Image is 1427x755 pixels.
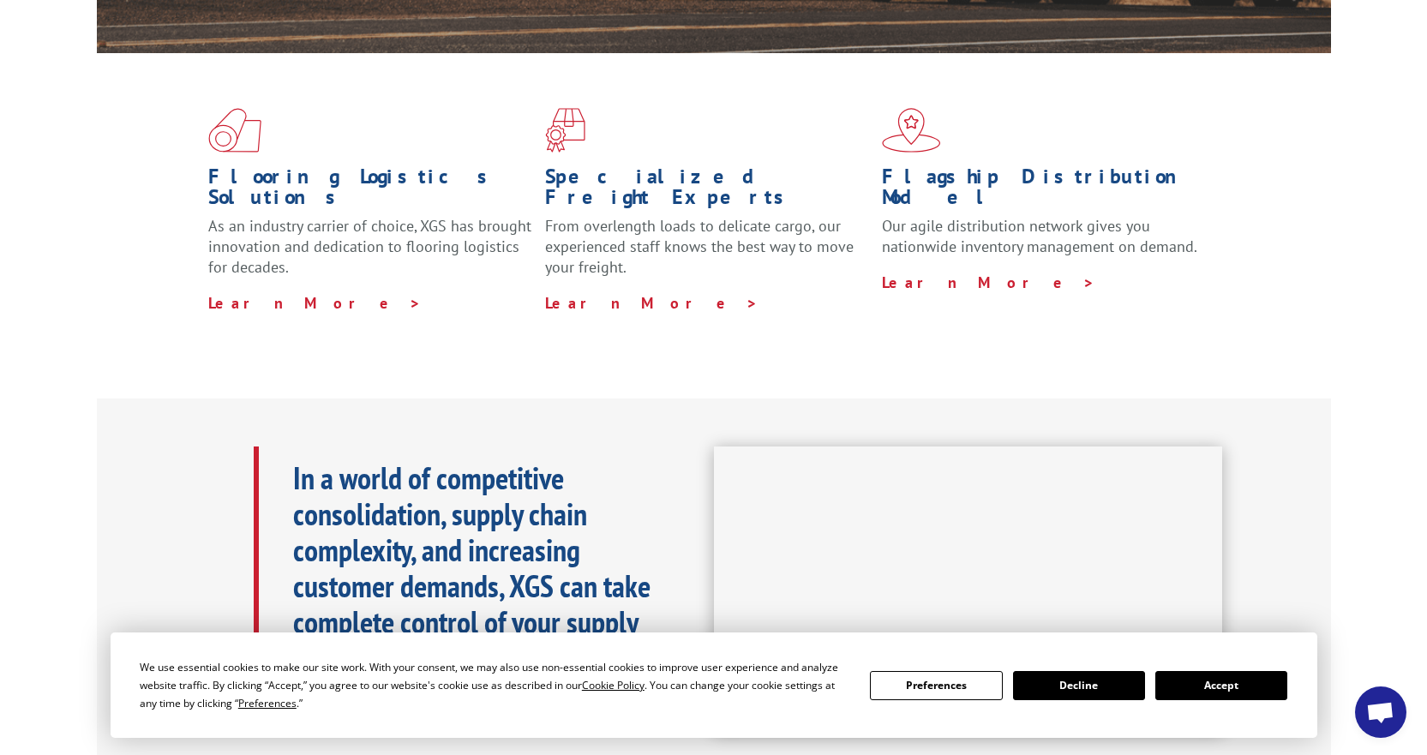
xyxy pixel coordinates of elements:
div: Open chat [1355,686,1406,738]
p: From overlength loads to delicate cargo, our experienced staff knows the best way to move your fr... [545,216,869,292]
h1: Flooring Logistics Solutions [208,166,532,216]
span: As an industry carrier of choice, XGS has brought innovation and dedication to flooring logistics... [208,216,531,277]
button: Preferences [870,671,1002,700]
h1: Flagship Distribution Model [882,166,1206,216]
span: Preferences [238,696,297,710]
h1: Specialized Freight Experts [545,166,869,216]
button: Accept [1155,671,1287,700]
span: Our agile distribution network gives you nationwide inventory management on demand. [882,216,1197,256]
iframe: XGS Logistics Solutions [714,446,1222,733]
button: Decline [1013,671,1145,700]
img: xgs-icon-focused-on-flooring-red [545,108,585,153]
img: xgs-icon-flagship-distribution-model-red [882,108,941,153]
div: Cookie Consent Prompt [111,632,1317,738]
a: Learn More > [882,273,1095,292]
b: In a world of competitive consolidation, supply chain complexity, and increasing customer demands... [293,458,651,714]
span: Cookie Policy [582,678,645,692]
img: xgs-icon-total-supply-chain-intelligence-red [208,108,261,153]
div: We use essential cookies to make our site work. With your consent, we may also use non-essential ... [140,658,849,712]
a: Learn More > [545,293,758,313]
a: Learn More > [208,293,422,313]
